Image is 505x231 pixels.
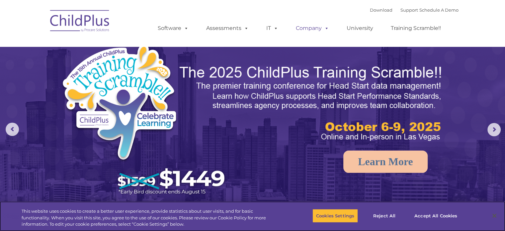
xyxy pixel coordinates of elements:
[289,22,336,35] a: Company
[370,7,392,13] a: Download
[411,209,461,223] button: Accept All Cookies
[400,7,418,13] a: Support
[384,22,448,35] a: Training Scramble!!
[151,22,195,35] a: Software
[419,7,459,13] a: Schedule A Demo
[47,5,113,39] img: ChildPlus by Procare Solutions
[312,209,358,223] button: Cookies Settings
[92,44,113,49] span: Last name
[364,209,405,223] button: Reject All
[200,22,255,35] a: Assessments
[370,7,459,13] font: |
[340,22,380,35] a: University
[260,22,285,35] a: IT
[487,208,502,223] button: Close
[343,151,428,173] a: Learn More
[22,208,278,228] div: This website uses cookies to create a better user experience, provide statistics about user visit...
[92,71,121,76] span: Phone number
